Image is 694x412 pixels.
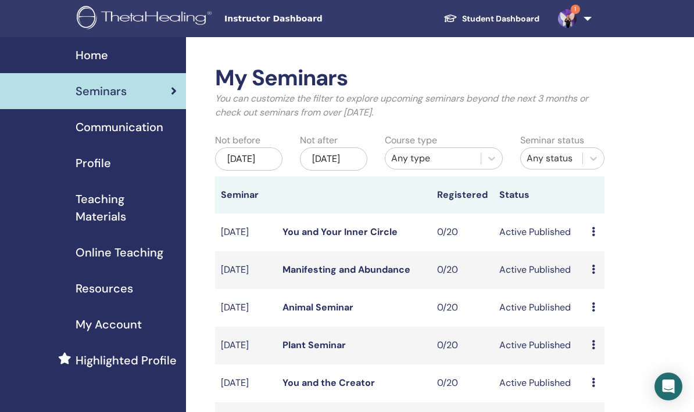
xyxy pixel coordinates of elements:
[76,82,127,100] span: Seminars
[300,147,367,171] div: [DATE]
[215,92,604,120] p: You can customize the filter to explore upcoming seminars beyond the next 3 months or check out s...
[493,289,586,327] td: Active Published
[527,151,577,165] div: Any status
[431,289,493,327] td: 0/20
[76,280,133,297] span: Resources
[493,364,586,402] td: Active Published
[300,133,338,147] label: Not after
[282,226,398,238] a: You and Your Inner Circle
[215,364,277,402] td: [DATE]
[215,289,277,327] td: [DATE]
[76,118,163,136] span: Communication
[493,176,586,214] th: Status
[215,176,277,214] th: Seminar
[443,13,457,23] img: graduation-cap-white.svg
[493,327,586,364] td: Active Published
[224,13,399,25] span: Instructor Dashboard
[431,327,493,364] td: 0/20
[434,8,549,30] a: Student Dashboard
[76,244,163,261] span: Online Teaching
[520,133,584,147] label: Seminar status
[76,154,111,172] span: Profile
[431,176,493,214] th: Registered
[385,133,437,147] label: Course type
[77,6,216,32] img: logo.png
[558,9,577,28] img: default.jpg
[76,316,142,333] span: My Account
[282,301,353,313] a: Animal Seminar
[431,214,493,251] td: 0/20
[282,263,410,276] a: Manifesting and Abundance
[215,327,277,364] td: [DATE]
[282,339,346,351] a: Plant Seminar
[215,214,277,251] td: [DATE]
[215,65,604,92] h2: My Seminars
[493,251,586,289] td: Active Published
[654,373,682,400] div: Open Intercom Messenger
[282,377,375,389] a: You and the Creator
[76,352,177,369] span: Highlighted Profile
[215,133,260,147] label: Not before
[391,151,475,165] div: Any type
[215,251,277,289] td: [DATE]
[76,190,177,225] span: Teaching Materials
[493,214,586,251] td: Active Published
[215,147,282,171] div: [DATE]
[571,5,580,14] span: 1
[76,46,108,64] span: Home
[431,364,493,402] td: 0/20
[431,251,493,289] td: 0/20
